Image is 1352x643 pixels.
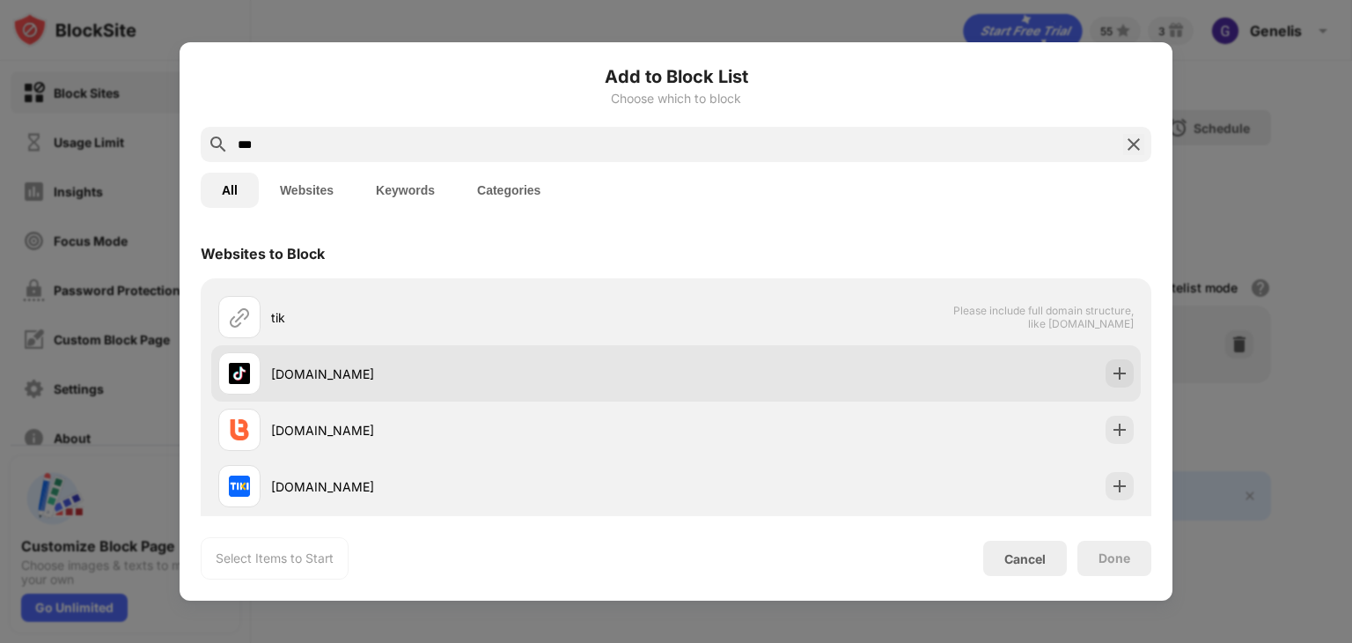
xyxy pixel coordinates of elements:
button: All [201,173,259,208]
div: Websites to Block [201,245,325,262]
div: [DOMAIN_NAME] [271,365,676,383]
span: Please include full domain structure, like [DOMAIN_NAME] [952,304,1134,330]
button: Websites [259,173,355,208]
button: Categories [456,173,562,208]
div: [DOMAIN_NAME] [271,477,676,496]
img: url.svg [229,307,250,328]
div: Select Items to Start [216,550,334,567]
img: favicons [229,419,250,440]
div: Done [1098,551,1130,565]
div: Choose which to block [201,92,1151,106]
div: tik [271,308,676,327]
img: favicons [229,363,250,384]
img: favicons [229,476,250,497]
h6: Add to Block List [201,63,1151,90]
div: Cancel [1004,551,1046,566]
button: Keywords [355,173,456,208]
img: search-close [1123,134,1144,155]
img: search.svg [208,134,229,155]
div: [DOMAIN_NAME] [271,421,676,440]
